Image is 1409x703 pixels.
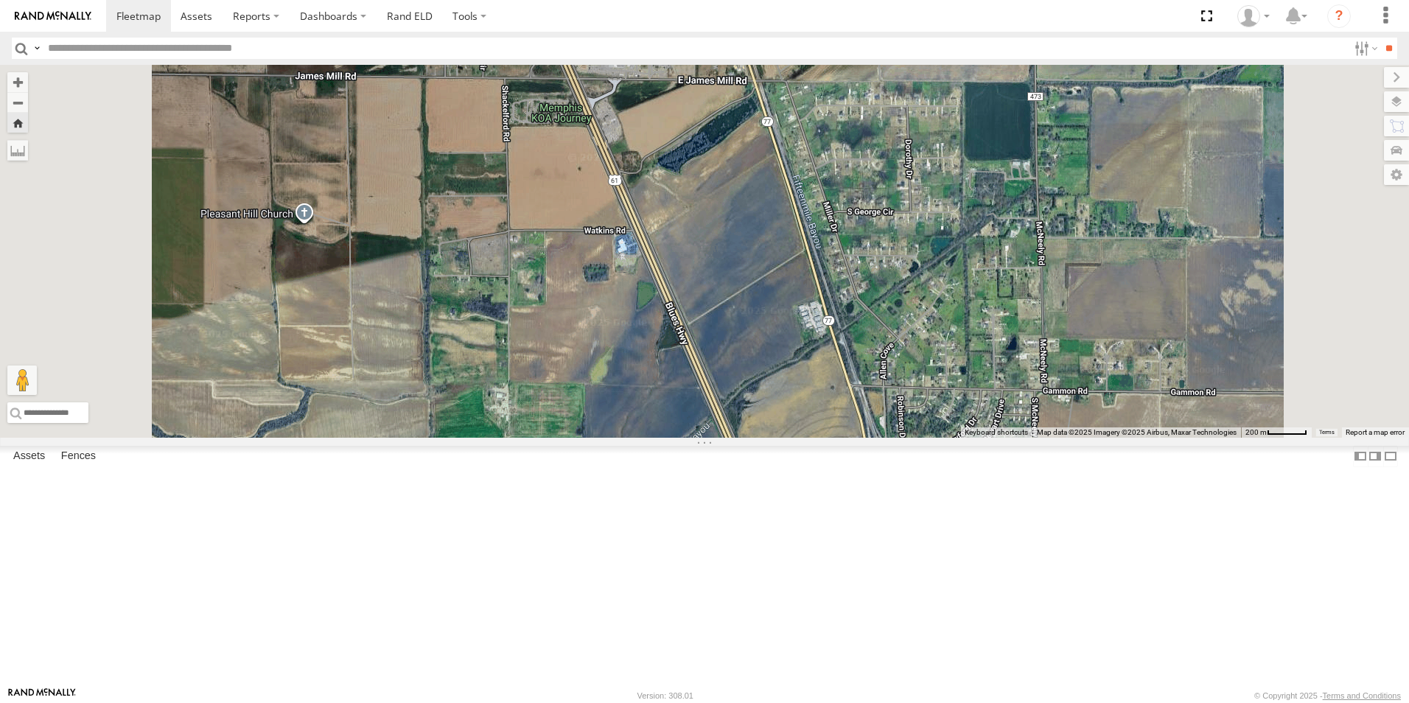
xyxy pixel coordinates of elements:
[1232,5,1275,27] div: Craig King
[54,446,103,466] label: Fences
[7,140,28,161] label: Measure
[31,38,43,59] label: Search Query
[7,113,28,133] button: Zoom Home
[1353,446,1368,467] label: Dock Summary Table to the Left
[1323,691,1401,700] a: Terms and Conditions
[7,72,28,92] button: Zoom in
[6,446,52,466] label: Assets
[1368,446,1382,467] label: Dock Summary Table to the Right
[1245,428,1267,436] span: 200 m
[637,691,693,700] div: Version: 308.01
[1383,446,1398,467] label: Hide Summary Table
[1349,38,1380,59] label: Search Filter Options
[1241,427,1312,438] button: Map Scale: 200 m per 51 pixels
[8,688,76,703] a: Visit our Website
[1346,428,1405,436] a: Report a map error
[7,366,37,395] button: Drag Pegman onto the map to open Street View
[7,92,28,113] button: Zoom out
[1037,428,1237,436] span: Map data ©2025 Imagery ©2025 Airbus, Maxar Technologies
[1319,430,1335,436] a: Terms (opens in new tab)
[1384,164,1409,185] label: Map Settings
[1254,691,1401,700] div: © Copyright 2025 -
[15,11,91,21] img: rand-logo.svg
[965,427,1028,438] button: Keyboard shortcuts
[1327,4,1351,28] i: ?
